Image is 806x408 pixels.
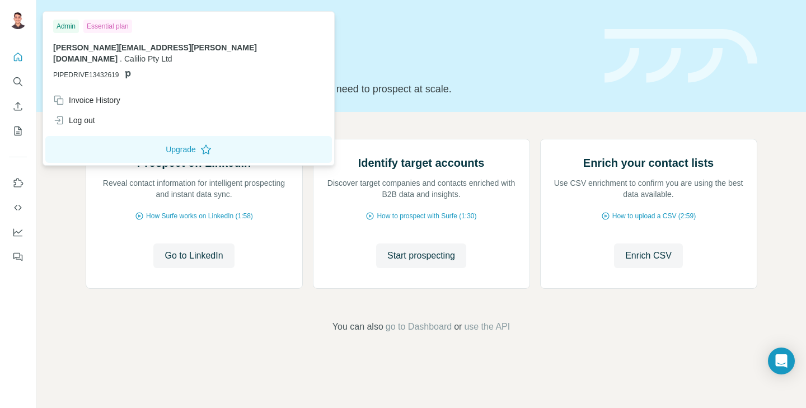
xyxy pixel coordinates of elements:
[153,243,234,268] button: Go to LinkedIn
[9,72,27,92] button: Search
[97,177,291,200] p: Reveal contact information for intelligent prospecting and instant data sync.
[604,29,757,83] img: banner
[552,177,746,200] p: Use CSV enrichment to confirm you are using the best data available.
[376,243,466,268] button: Start prospecting
[86,52,591,74] h1: Let’s prospect together
[377,211,476,221] span: How to prospect with Surfe (1:30)
[386,320,452,334] button: go to Dashboard
[9,47,27,67] button: Quick start
[9,96,27,116] button: Enrich CSV
[53,20,79,33] div: Admin
[45,136,332,163] button: Upgrade
[625,249,672,262] span: Enrich CSV
[9,121,27,141] button: My lists
[165,249,223,262] span: Go to LinkedIn
[614,243,683,268] button: Enrich CSV
[9,11,27,29] img: Avatar
[9,198,27,218] button: Use Surfe API
[53,70,119,80] span: PIPEDRIVE13432619
[53,43,257,63] span: [PERSON_NAME][EMAIL_ADDRESS][PERSON_NAME][DOMAIN_NAME]
[83,20,132,33] div: Essential plan
[768,348,795,374] div: Open Intercom Messenger
[9,173,27,193] button: Use Surfe on LinkedIn
[612,211,696,221] span: How to upload a CSV (2:59)
[146,211,253,221] span: How Surfe works on LinkedIn (1:58)
[86,81,591,97] p: Pick your starting point and we’ll provide everything you need to prospect at scale.
[583,155,714,171] h2: Enrich your contact lists
[53,115,95,126] div: Log out
[387,249,455,262] span: Start prospecting
[9,247,27,267] button: Feedback
[120,54,122,63] span: .
[9,222,27,242] button: Dashboard
[332,320,383,334] span: You can also
[464,320,510,334] button: use the API
[124,54,172,63] span: Calilio Pty Ltd
[454,320,462,334] span: or
[325,177,518,200] p: Discover target companies and contacts enriched with B2B data and insights.
[86,21,591,32] div: Quick start
[53,95,120,106] div: Invoice History
[358,155,485,171] h2: Identify target accounts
